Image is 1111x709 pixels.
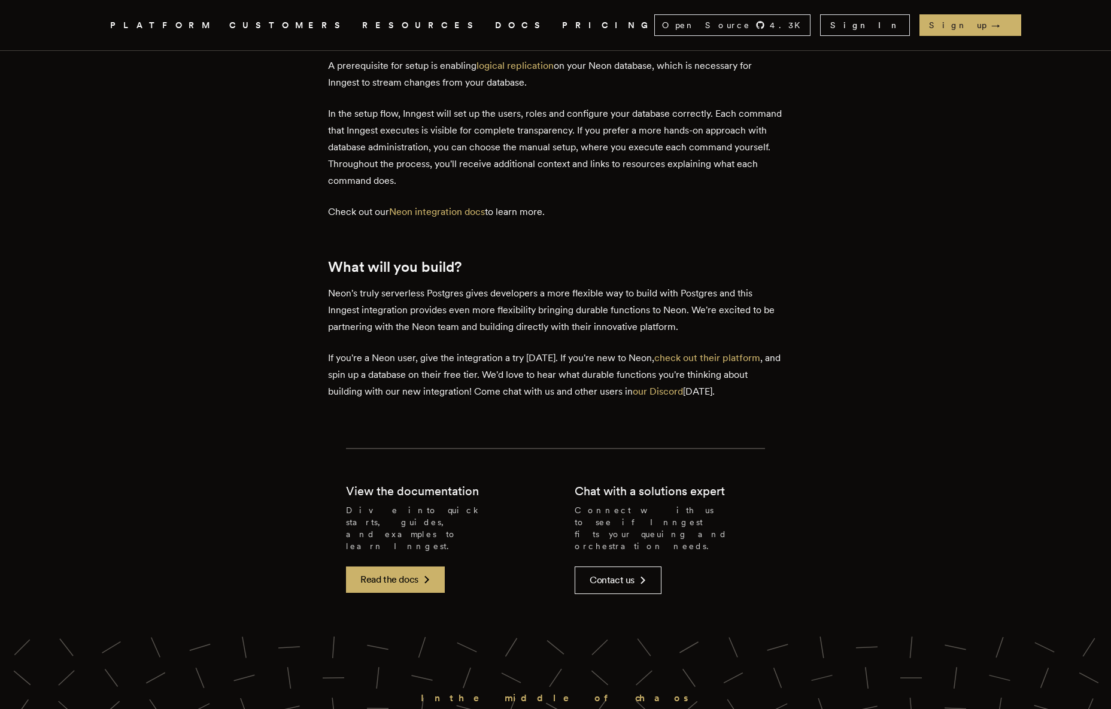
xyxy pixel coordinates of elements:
a: Read the docs [346,566,445,593]
p: Connect with us to see if Inngest fits your queuing and orchestration needs. [575,504,765,552]
p: Check out our to learn more. [328,204,783,220]
span: 4.3 K [770,19,808,31]
p: In the setup flow, Inngest will set up the users, roles and configure your database correctly. Ea... [328,105,783,189]
a: Neon integration docs [389,206,485,217]
a: logical replication [476,60,554,71]
p: If you're a Neon user, give the integration a try [DATE]. If you're new to Neon, , and spin up a ... [328,350,783,400]
a: CUSTOMERS [229,18,348,33]
a: Sign In [820,14,910,36]
p: Neon's truly serverless Postgres gives developers a more flexible way to build with Postgres and ... [328,285,783,335]
button: RESOURCES [362,18,481,33]
h2: View the documentation [346,483,479,499]
span: Open Source [662,19,751,31]
a: DOCS [495,18,548,33]
button: PLATFORM [110,18,215,33]
a: check out their platform [654,352,760,363]
p: Dive into quick starts, guides, and examples to learn Inngest. [346,504,536,552]
span: → [991,19,1012,31]
h2: Chat with a solutions expert [575,483,725,499]
p: A prerequisite for setup is enabling on your Neon database, which is necessary for Inngest to str... [328,57,783,91]
h2: In the middle of chaos [364,690,747,707]
a: Contact us [575,566,661,594]
a: PRICING [562,18,654,33]
a: Sign up [919,14,1021,36]
a: our Discord [633,386,683,397]
h2: What will you build? [328,259,783,275]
